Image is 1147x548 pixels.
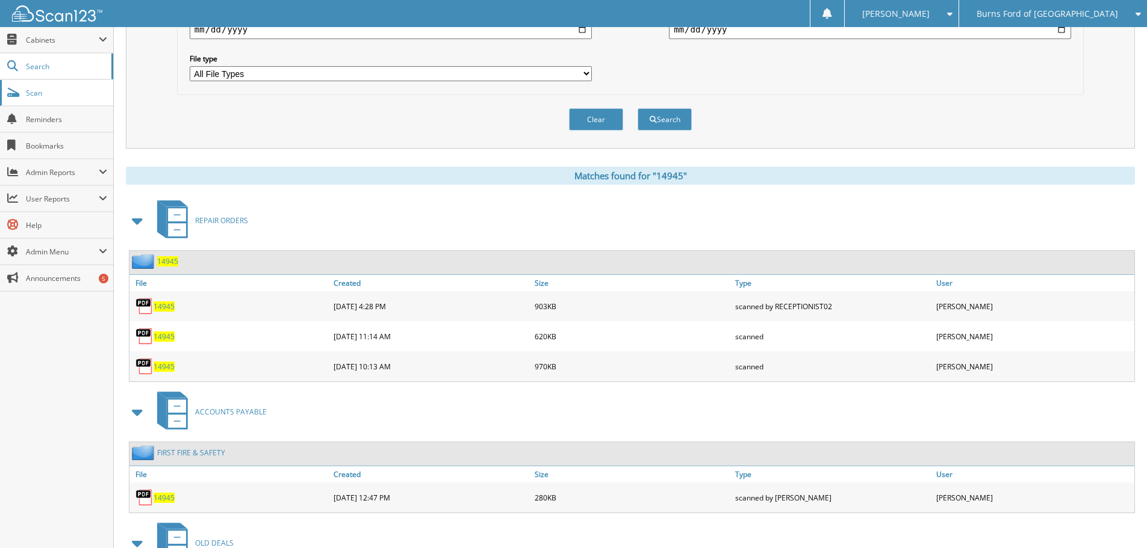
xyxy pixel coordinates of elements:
[135,357,154,375] img: PDF.png
[532,324,733,348] div: 620KB
[331,485,532,510] div: [DATE] 12:47 PM
[933,294,1134,318] div: [PERSON_NAME]
[532,294,733,318] div: 903KB
[154,331,175,342] a: 14945
[12,5,102,22] img: scan123-logo-white.svg
[195,538,234,548] span: OLD DEALS
[150,388,267,436] a: ACCOUNTS PAYABLE
[26,247,99,257] span: Admin Menu
[532,275,733,291] a: Size
[26,273,107,283] span: Announcements
[99,274,108,283] div: 5
[135,488,154,506] img: PDF.png
[150,197,248,244] a: REPAIR ORDERS
[154,362,175,372] a: 14945
[26,141,107,151] span: Bookmarks
[157,256,178,266] a: 14945
[129,466,331,482] a: File
[732,275,933,291] a: Type
[26,167,99,177] span: Admin Reports
[126,167,1135,185] div: Matches found for "14945"
[154,301,175,312] a: 14945
[732,354,933,378] div: scanned
[933,324,1134,348] div: [PERSON_NAME]
[190,20,592,39] input: start
[732,485,933,510] div: scanned by [PERSON_NAME]
[135,297,154,315] img: PDF.png
[26,61,105,72] span: Search
[154,493,175,503] a: 14945
[532,485,733,510] div: 280KB
[638,108,692,131] button: Search
[132,445,157,460] img: folder2.png
[732,466,933,482] a: Type
[569,108,623,131] button: Clear
[862,10,930,17] span: [PERSON_NAME]
[132,254,157,269] img: folder2.png
[732,294,933,318] div: scanned by RECEPTIONIST02
[135,327,154,345] img: PDF.png
[732,324,933,348] div: scanned
[331,354,532,378] div: [DATE] 10:13 AM
[26,220,107,230] span: Help
[129,275,331,291] a: File
[26,114,107,125] span: Reminders
[331,324,532,348] div: [DATE] 11:14 AM
[157,448,225,458] a: FIRST FIRE & SAFETY
[26,194,99,204] span: User Reports
[532,354,733,378] div: 970KB
[331,275,532,291] a: Created
[669,20,1071,39] input: end
[26,88,107,98] span: Scan
[190,54,592,64] label: File type
[26,35,99,45] span: Cabinets
[195,215,248,226] span: REPAIR ORDERS
[532,466,733,482] a: Size
[933,485,1134,510] div: [PERSON_NAME]
[933,466,1134,482] a: User
[977,10,1118,17] span: Burns Ford of [GEOGRAPHIC_DATA]
[331,466,532,482] a: Created
[933,354,1134,378] div: [PERSON_NAME]
[331,294,532,318] div: [DATE] 4:28 PM
[933,275,1134,291] a: User
[195,407,267,417] span: ACCOUNTS PAYABLE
